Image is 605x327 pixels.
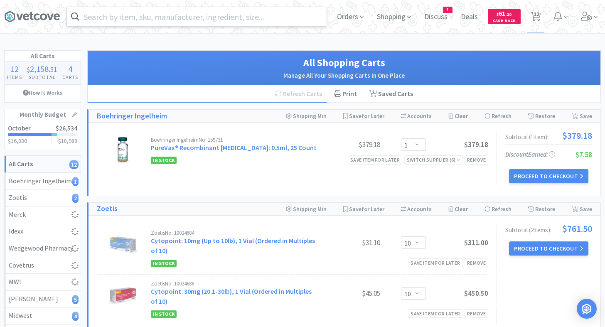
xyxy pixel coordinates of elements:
[363,85,419,103] a: Saved Carts
[9,192,76,203] div: Zoetis
[10,64,19,74] span: 12
[465,309,488,318] div: Remove
[5,223,81,240] a: Idexx
[5,240,81,257] a: Wedgewood Pharmacy
[5,173,81,190] a: Boehringer Ingelheim1
[349,112,384,120] span: Save for Later
[269,85,328,103] div: Refresh Carts
[286,110,327,122] div: Shipping Min
[484,203,512,215] div: Refresh
[505,224,592,233] div: Subtotal ( 2 item s ):
[572,110,592,122] div: Save
[9,260,76,271] div: Covetrus
[97,110,167,122] a: Boehringer Ingelheim
[68,64,72,74] span: 4
[5,207,81,224] a: Merck
[8,125,31,131] h2: October
[421,13,451,21] a: Discuss1
[9,176,76,187] div: Boehringer Ingelheim
[575,150,592,159] span: $7.58
[505,131,592,140] div: Subtotal ( 1 item ):
[401,110,432,122] div: Accounts
[61,137,77,145] span: 18,988
[528,203,555,215] div: Restore
[9,243,76,254] div: Wedgewood Pharmacy
[58,138,77,144] h3: $
[401,203,432,215] div: Accounts
[151,260,177,267] span: In Stock
[60,73,81,81] h4: Carts
[457,13,481,21] a: Deals
[497,10,512,17] span: 61
[528,110,555,122] div: Restore
[108,230,138,259] img: 79467d3129c14af587c8eb86c0883fd0_534320.jpeg
[443,7,452,13] span: 1
[509,241,588,256] button: Proceed to Checkout
[27,65,30,74] span: $
[5,109,81,120] h1: Monthly Budget
[5,307,81,325] a: Midwest4
[96,71,592,81] h2: Manage All Your Shopping Carts In One Place
[9,310,76,321] div: Midwest
[151,137,318,143] div: Boehringer Ingelheim No: 159731
[151,287,312,305] a: Cytopoint: 30mg (20.1-30lb), 1 Vial (Ordered in Multiples of 10)
[464,289,488,298] span: $450.50
[408,258,462,267] div: Save item for later
[96,55,592,71] h1: All Shopping Carts
[493,19,516,24] span: Cash Back
[108,281,138,310] img: c75d754290ff494087b9ddf993b7bf2c_527056.jpeg
[465,155,488,164] div: Remove
[5,73,25,81] h4: Items
[577,299,597,319] div: Open Intercom Messenger
[5,51,81,61] h1: All Carts
[151,310,177,318] span: In Stock
[97,203,118,215] a: Zoetis
[5,257,81,274] a: Covetrus
[318,140,380,150] div: $379.18
[464,238,488,247] span: $311.00
[318,288,380,298] div: $45.05
[328,85,363,103] div: Print
[56,124,77,132] span: $26,534
[25,65,59,73] div: .
[509,169,588,183] button: Proceed to Checkout
[318,238,380,248] div: $31.10
[151,143,317,152] a: PureVax® Recombinant [MEDICAL_DATA]: 0.5ml, 25 Count
[9,277,76,288] div: MWI
[5,156,81,173] a: All Carts12
[50,65,57,74] span: 51
[348,155,402,164] div: Save item for later
[5,189,81,207] a: Zoetis2
[505,12,512,17] span: . 20
[5,291,81,308] a: [PERSON_NAME]5
[9,294,76,305] div: [PERSON_NAME]
[151,157,177,164] span: In Stock
[105,137,141,166] img: 178e9660b01543d4b7a390e74d4fd212_404533.png
[9,226,76,237] div: Idexx
[572,203,592,215] div: Save
[488,5,521,28] a: $61.20Cash Back
[9,209,76,220] div: Merck
[151,230,318,236] div: Zoetis No: 10024684
[505,150,555,158] span: Discount Earned:
[25,73,59,81] h4: Subtotal
[72,194,79,203] i: 2
[5,85,81,101] a: How It Works
[8,137,27,145] span: $16,830
[349,205,384,213] span: Save for Later
[151,236,315,255] a: Cytopoint: 10mg (Up to 10lb), 1 Vial (Ordered in Multiples of 10)
[448,110,468,122] div: Clear
[408,309,462,318] div: Save item for later
[464,140,488,149] span: $379.18
[484,110,512,122] div: Refresh
[72,312,79,321] i: 4
[562,224,592,233] span: $761.50
[72,177,79,186] i: 1
[465,258,488,267] div: Remove
[5,120,81,149] a: October$26,534$16,830$18,988
[448,203,468,215] div: Clear
[527,14,544,22] a: 12
[30,64,49,74] span: 2,158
